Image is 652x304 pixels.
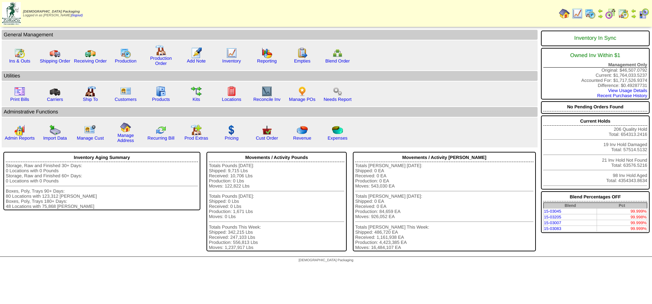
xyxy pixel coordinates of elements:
[14,125,25,136] img: graph2.png
[261,125,272,136] img: cust_order.png
[147,136,174,141] a: Recurring Bill
[9,58,30,64] a: Ins & Outs
[5,136,35,141] a: Admin Reports
[10,97,29,102] a: Print Bills
[253,97,280,102] a: Reconcile Inv
[297,125,308,136] img: pie_chart.png
[605,8,616,19] img: calendarblend.gif
[597,220,647,226] td: 99.999%
[117,133,134,143] a: Manage Address
[14,86,25,97] img: invoice2.gif
[631,14,636,19] img: arrowright.gif
[50,48,60,58] img: truck.gif
[328,136,348,141] a: Expenses
[209,163,344,250] div: Totals Pounds [DATE]: Shipped: 9,715 Lbs Received: 10,706 Lbs Production: 0 Lbs Moves: 122,822 Lb...
[222,97,241,102] a: Locations
[2,30,538,40] td: General Management
[544,209,561,214] a: 15-03045
[544,226,561,231] a: 15-03083
[209,153,344,162] div: Movements / Activity Pounds
[85,48,96,58] img: truck2.gif
[559,8,570,19] img: home.gif
[543,203,597,209] th: Blend
[543,32,647,45] div: Inventory In Sync
[187,58,206,64] a: Add Note
[6,163,198,209] div: Storage, Raw and Finished 30+ Days: 0 Locations with 0 Pounds Storage, Raw and Finished 60+ Days:...
[47,97,63,102] a: Carriers
[115,97,137,102] a: Customers
[156,45,166,56] img: factory.gif
[152,97,170,102] a: Products
[543,62,647,68] div: Management Only
[226,125,237,136] img: dollar.gif
[120,86,131,97] img: customers.gif
[156,86,166,97] img: cabinet.gif
[544,220,561,225] a: 15-03007
[256,136,278,141] a: Cust Order
[2,2,21,25] img: zoroco-logo-small.webp
[191,86,202,97] img: workflow.gif
[618,8,629,19] img: calendarinout.gif
[544,215,561,219] a: 15-03205
[2,71,538,81] td: Utilities
[332,125,343,136] img: pie_chart2.png
[77,136,104,141] a: Manage Cust
[120,122,131,133] img: home.gif
[14,48,25,58] img: calendarinout.gif
[572,8,583,19] img: line_graph.gif
[84,125,97,136] img: managecust.png
[355,153,533,162] div: Movements / Activity [PERSON_NAME]
[598,14,603,19] img: arrowright.gif
[541,115,650,190] div: 206 Quality Hold Total: 654313.2416 19 Inv Hold Damaged Total: 57514.5132 21 Inv Hold Not Found T...
[226,86,237,97] img: locations.gif
[261,48,272,58] img: graph.gif
[631,8,636,14] img: arrowleft.gif
[298,258,353,262] span: [DEMOGRAPHIC_DATA] Packaging
[226,48,237,58] img: line_graph.gif
[191,125,202,136] img: prodextras.gif
[597,226,647,232] td: 99.999%
[297,86,308,97] img: po.png
[184,136,208,141] a: Prod Extras
[297,48,308,58] img: workorder.gif
[2,107,538,117] td: Adminstrative Functions
[222,58,241,64] a: Inventory
[50,125,60,136] img: import.gif
[638,8,649,19] img: calendarcustomer.gif
[543,193,647,201] div: Blend Percentages OFF
[585,8,596,19] img: calendarprod.gif
[294,58,310,64] a: Empties
[597,214,647,220] td: 99.998%
[598,8,603,14] img: arrowleft.gif
[332,86,343,97] img: workflow.png
[324,97,351,102] a: Needs Report
[543,117,647,126] div: Current Holds
[332,48,343,58] img: network.png
[83,97,98,102] a: Ship To
[191,48,202,58] img: orders.gif
[43,136,67,141] a: Import Data
[355,163,533,250] div: Totals [PERSON_NAME] [DATE]: Shipped: 0 EA Received: 0 EA Production: 0 EA Moves: 543,030 EA Tota...
[257,58,277,64] a: Reporting
[150,56,172,66] a: Production Order
[74,58,107,64] a: Receiving Order
[597,93,647,98] a: Recent Purchase History
[597,209,647,214] td: 99.999%
[23,10,80,14] span: [DEMOGRAPHIC_DATA] Packaging
[597,203,647,209] th: Pct
[541,48,650,100] div: Original: $46,507.0792 Current: $1,764,033.5237 Accounted For: $1,717,526.9374 Difference: $0.492...
[71,14,83,17] a: (logout)
[40,58,70,64] a: Shipping Order
[120,48,131,58] img: calendarprod.gif
[608,88,647,93] a: View Usage Details
[156,125,166,136] img: reconcile.gif
[543,49,647,62] div: Owned Inv Within $1
[193,97,200,102] a: Kits
[225,136,239,141] a: Pricing
[293,136,311,141] a: Revenue
[543,103,647,111] div: No Pending Orders Found
[23,10,83,17] span: Logged in as [PERSON_NAME]
[85,86,96,97] img: factory2.gif
[50,86,60,97] img: truck3.gif
[6,153,198,162] div: Inventory Aging Summary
